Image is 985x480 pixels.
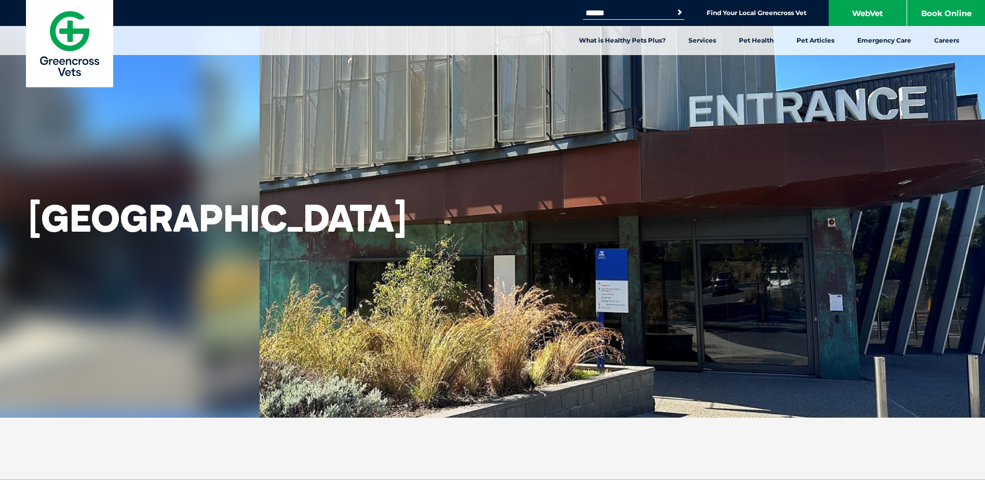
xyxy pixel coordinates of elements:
a: Pet Articles [785,26,846,55]
a: Pet Health [727,26,785,55]
h1: [GEOGRAPHIC_DATA] [29,196,407,241]
a: Services [677,26,727,55]
a: Find Your Local Greencross Vet [707,9,806,17]
a: What is Healthy Pets Plus? [568,26,677,55]
a: Emergency Care [846,26,923,55]
button: Search [674,7,685,18]
a: Careers [923,26,970,55]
